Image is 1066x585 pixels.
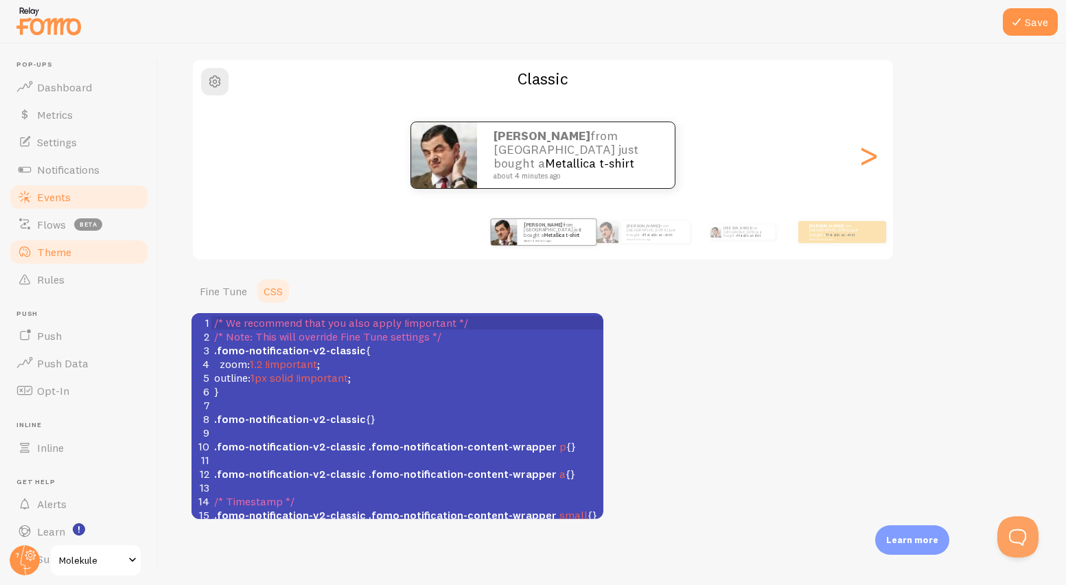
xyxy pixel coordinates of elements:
[369,508,557,522] span: .fomo-notification-content-wrapper
[214,412,375,426] span: {}
[193,68,893,89] h2: Classic
[369,467,557,481] span: .fomo-notification-content-wrapper
[997,516,1039,558] iframe: Help Scout Beacon - Open
[192,481,211,494] div: 13
[214,343,371,357] span: {
[192,467,211,481] div: 12
[8,101,150,128] a: Metrics
[214,385,219,398] span: }
[524,221,562,227] strong: [PERSON_NAME]
[214,467,366,481] span: .fomo-notification-v2-classic
[214,412,366,426] span: .fomo-notification-v2-classic
[37,356,89,370] span: Push Data
[37,441,64,455] span: Inline
[524,222,590,242] p: from [GEOGRAPHIC_DATA] just bought a
[192,398,211,412] div: 7
[37,108,73,122] span: Metrics
[860,106,877,205] div: Next slide
[8,156,150,183] a: Notifications
[214,371,351,385] span: : ;
[8,518,150,545] a: Learn
[192,343,211,357] div: 3
[723,225,769,240] p: from [GEOGRAPHIC_DATA] just bought a
[494,129,658,181] p: from [GEOGRAPHIC_DATA] just bought a
[192,330,211,343] div: 2
[37,135,77,149] span: Settings
[826,232,855,238] a: Metallica t-shirt
[214,343,366,357] span: .fomo-notification-v2-classic
[37,525,65,538] span: Learn
[214,439,576,453] span: {}
[627,223,660,229] strong: [PERSON_NAME]
[220,357,247,371] span: zoom
[49,544,142,577] a: Molekule
[37,163,100,176] span: Notifications
[214,316,468,330] span: /* We recommend that you also apply !important */
[544,232,580,238] a: Metallica t-shirt
[214,357,320,371] span: : ;
[192,426,211,439] div: 9
[627,238,683,240] small: about 4 minutes ago
[8,434,150,461] a: Inline
[37,80,92,94] span: Dashboard
[809,238,863,240] small: about 4 minutes ago
[192,494,211,508] div: 14
[8,490,150,518] a: Alerts
[270,371,293,385] span: solid
[16,421,150,430] span: Inline
[494,128,590,144] strong: [PERSON_NAME]
[37,218,66,231] span: Flows
[214,508,597,522] span: {}
[8,128,150,156] a: Settings
[192,385,211,398] div: 6
[37,245,71,259] span: Theme
[192,357,211,371] div: 4
[214,439,366,453] span: .fomo-notification-v2-classic
[8,73,150,101] a: Dashboard
[250,357,262,371] span: 1.2
[59,552,124,569] span: Molekule
[214,494,294,508] span: /* Timestamp */
[494,172,653,181] small: about 4 minutes ago
[37,190,71,204] span: Events
[809,223,842,229] strong: [PERSON_NAME]
[192,277,255,305] a: Fine Tune
[37,329,62,343] span: Push
[8,266,150,293] a: Rules
[8,238,150,266] a: Theme
[886,534,938,547] p: Learn more
[192,508,211,522] div: 15
[411,122,477,188] img: Fomo
[627,223,684,240] p: from [GEOGRAPHIC_DATA] just bought a
[265,357,317,371] span: !important
[192,316,211,330] div: 1
[74,218,102,231] span: beta
[73,523,85,536] svg: <p>Watch New Feature Tutorials!</p>
[192,453,211,467] div: 11
[37,273,65,286] span: Rules
[596,221,618,243] img: Fomo
[369,439,557,453] span: .fomo-notification-content-wrapper
[8,183,150,211] a: Events
[809,223,864,240] p: from [GEOGRAPHIC_DATA] just bought a
[192,439,211,453] div: 10
[14,3,83,38] img: fomo-relay-logo-orange.svg
[214,508,366,522] span: .fomo-notification-v2-classic
[545,155,634,171] a: Metallica t-shirt
[491,219,517,245] img: Fomo
[16,310,150,319] span: Push
[37,497,67,511] span: Alerts
[524,239,588,242] small: about 4 minutes ago
[8,349,150,377] a: Push Data
[214,371,248,385] span: outline
[214,467,575,481] span: {}
[559,439,566,453] span: p
[255,277,291,305] a: CSS
[723,226,751,230] strong: [PERSON_NAME]
[643,232,673,238] a: Metallica t-shirt
[37,384,69,398] span: Opt-In
[710,227,721,238] img: Fomo
[559,467,566,481] span: a
[192,371,211,385] div: 5
[16,478,150,487] span: Get Help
